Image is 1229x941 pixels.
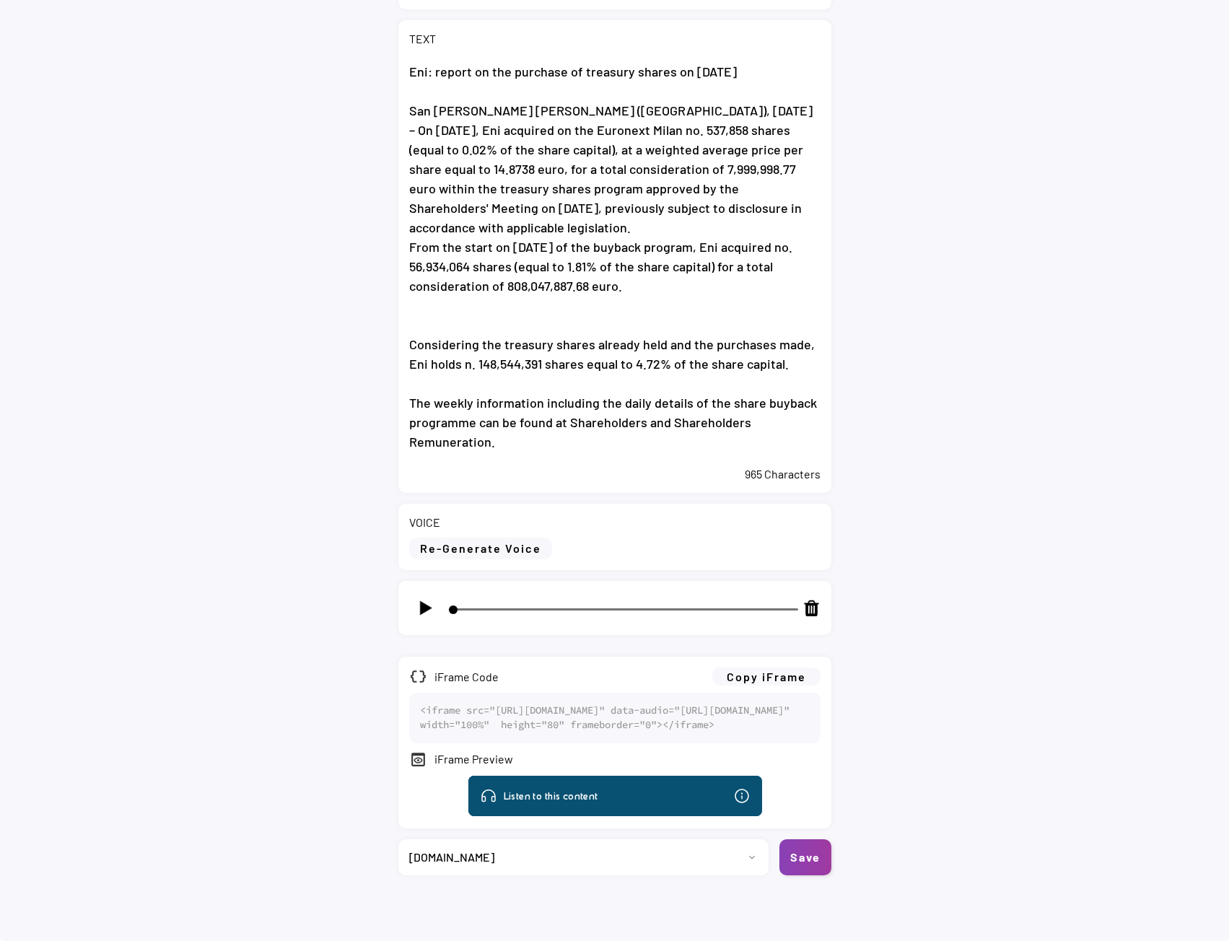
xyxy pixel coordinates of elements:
div: 965 Characters [409,466,821,482]
button: data_object [409,668,427,686]
button: Re-Generate Voice [409,538,552,559]
button: Copy iFrame [712,668,821,686]
div: iFrame Code [434,669,705,685]
div: This audio is generated automatically. Inaccuracies may occur due to the reading by the virtual v... [324,12,341,29]
div: VOICE [409,515,440,530]
div: iFrame Preview [434,751,821,767]
img: Headphones.svg [71,12,88,29]
button: preview [409,750,427,769]
button: Save [779,839,831,875]
img: icons8-play-50.png [416,599,434,617]
div: Listen to this content [94,12,191,28]
div: TEXT [409,31,436,47]
div: <iframe src="[URL][DOMAIN_NAME]" data-audio="[URL][DOMAIN_NAME]" width="100%" height="80" framebo... [420,704,810,732]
